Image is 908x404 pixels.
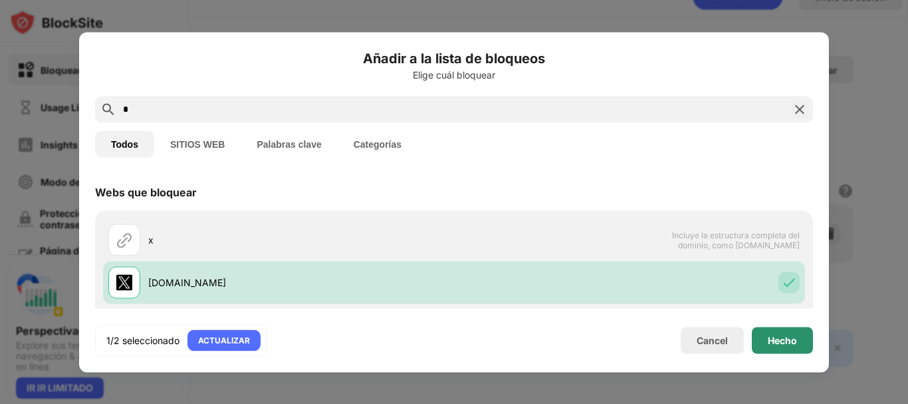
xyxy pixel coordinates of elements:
[95,69,813,80] div: Elige cuál bloquear
[154,130,241,157] button: SITIOS WEB
[148,276,454,290] div: [DOMAIN_NAME]
[95,130,154,157] button: Todos
[116,274,132,290] img: favicons
[241,130,337,157] button: Palabras clave
[116,232,132,248] img: url.svg
[663,230,800,250] span: Incluye la estructura completa del dominio, como [DOMAIN_NAME]
[768,335,797,345] div: Hecho
[95,48,813,68] h6: Añadir a la lista de bloqueos
[106,333,179,347] div: 1/2 seleccionado
[338,130,417,157] button: Categorías
[198,333,250,347] div: ACTUALIZAR
[100,101,116,117] img: search.svg
[148,233,454,247] div: x
[95,185,197,198] div: Webs que bloquear
[697,335,728,346] div: Cancel
[792,101,808,117] img: search-close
